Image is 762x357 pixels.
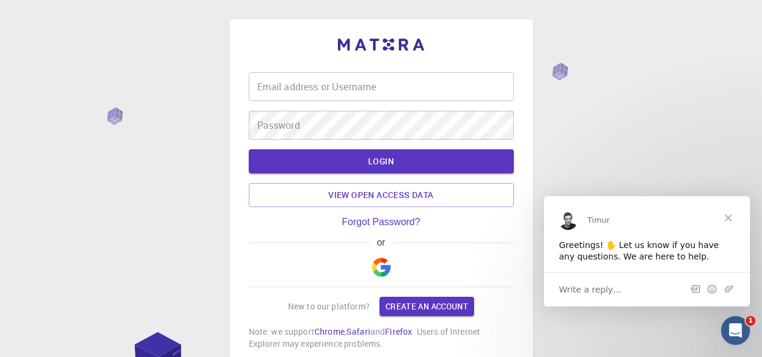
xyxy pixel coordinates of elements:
[249,183,514,207] a: View open access data
[379,297,474,316] a: Create an account
[721,316,750,345] iframe: Intercom live chat
[342,217,420,228] a: Forgot Password?
[249,149,514,173] button: LOGIN
[249,326,514,350] p: Note: we support , and . Users of Internet Explorer may experience problems.
[746,316,755,326] span: 1
[371,237,391,248] span: or
[544,196,750,306] iframe: Intercom live chat message
[288,300,370,312] p: New to our platform?
[372,258,391,277] img: Google
[314,326,345,337] a: Chrome
[346,326,370,337] a: Safari
[385,326,412,337] a: Firefox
